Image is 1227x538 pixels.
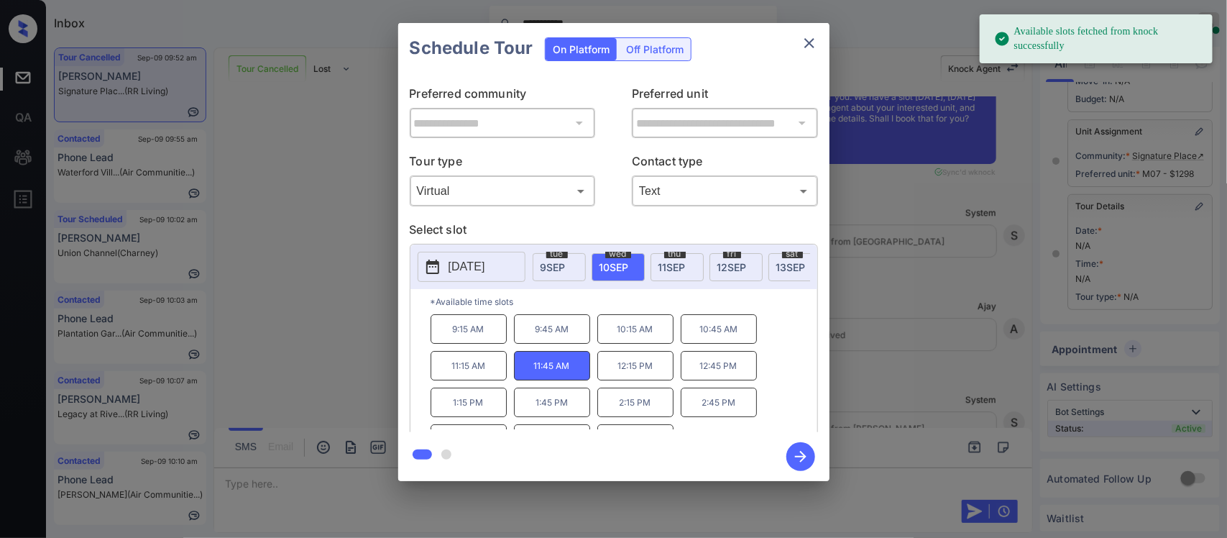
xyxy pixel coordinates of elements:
p: 11:15 AM [431,351,507,380]
div: date-select [592,253,645,281]
p: Contact type [632,152,818,175]
div: Off Platform [619,38,691,60]
p: 4:15 PM [597,424,674,454]
p: 11:45 AM [514,351,590,380]
p: 9:15 AM [431,314,507,344]
div: date-select [533,253,586,281]
span: 11 SEP [658,261,686,273]
p: 9:45 AM [514,314,590,344]
div: date-select [651,253,704,281]
p: 3:45 PM [514,424,590,454]
div: date-select [768,253,822,281]
p: 10:45 AM [681,314,757,344]
div: Virtual [413,179,592,203]
span: wed [605,250,631,258]
span: thu [664,250,686,258]
p: [DATE] [449,258,485,275]
p: 2:45 PM [681,388,757,417]
p: 1:15 PM [431,388,507,417]
span: fri [723,250,741,258]
div: Available slots fetched from knock successfully [994,19,1201,59]
button: [DATE] [418,252,525,282]
span: sat [782,250,803,258]
div: On Platform [546,38,617,60]
p: Select slot [410,221,818,244]
p: *Available time slots [431,289,817,314]
button: btn-next [778,438,824,475]
p: Preferred community [410,85,596,108]
p: 2:15 PM [597,388,674,417]
div: date-select [709,253,763,281]
button: close [795,29,824,58]
h2: Schedule Tour [398,23,545,73]
p: 12:45 PM [681,351,757,380]
p: 1:45 PM [514,388,590,417]
p: Tour type [410,152,596,175]
p: 12:15 PM [597,351,674,380]
p: 10:15 AM [597,314,674,344]
div: Text [635,179,814,203]
span: 13 SEP [776,261,806,273]
p: Preferred unit [632,85,818,108]
p: 3:15 PM [431,424,507,454]
span: 10 SEP [599,261,629,273]
span: 9 SEP [541,261,566,273]
span: 12 SEP [717,261,747,273]
span: tue [546,250,568,258]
